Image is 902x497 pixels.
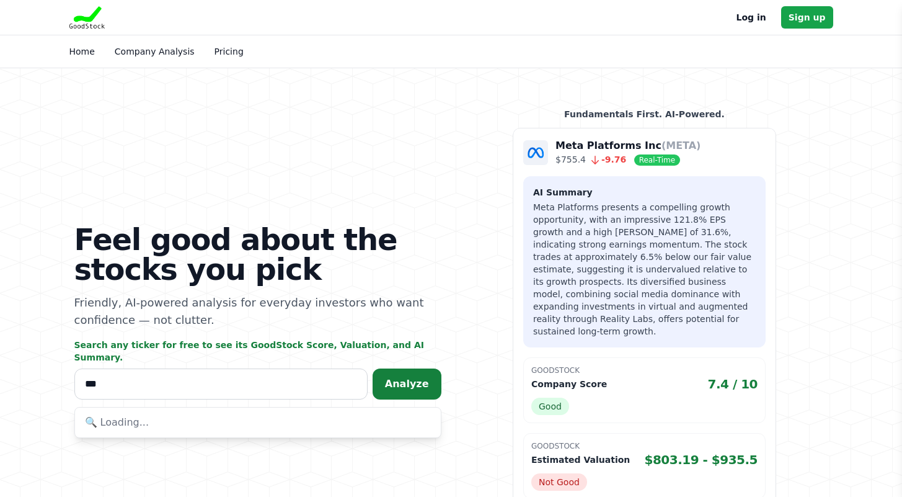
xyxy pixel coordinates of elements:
[555,138,701,153] p: Meta Platforms Inc
[531,473,587,491] span: Not Good
[533,186,756,199] h3: AI Summary
[74,339,441,364] p: Search any ticker for free to see its GoodStock Score, Valuation, and AI Summary.
[373,369,441,400] button: Analyze
[531,365,758,375] p: GoodStock
[708,375,758,393] span: 7.4 / 10
[533,201,756,338] p: Meta Platforms presents a compelling growth opportunity, with an impressive 121.8% EPS growth and...
[661,140,701,151] span: (META)
[645,451,758,468] span: $803.19 - $935.5
[531,378,607,390] p: Company Score
[75,408,441,437] div: 🔍 Loading...
[586,154,626,164] span: -9.76
[214,47,244,56] a: Pricing
[531,441,758,451] p: GoodStock
[523,140,548,165] img: Company Logo
[74,294,441,329] p: Friendly, AI-powered analysis for everyday investors who want confidence — not clutter.
[531,398,569,415] span: Good
[69,6,105,29] img: Goodstock Logo
[69,47,95,56] a: Home
[736,10,766,25] a: Log in
[513,108,776,120] p: Fundamentals First. AI-Powered.
[531,454,630,466] p: Estimated Valuation
[781,6,833,29] a: Sign up
[634,154,680,166] span: Real-Time
[74,225,441,284] h1: Feel good about the stocks you pick
[555,153,701,166] p: $755.4
[385,378,429,390] span: Analyze
[115,47,195,56] a: Company Analysis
